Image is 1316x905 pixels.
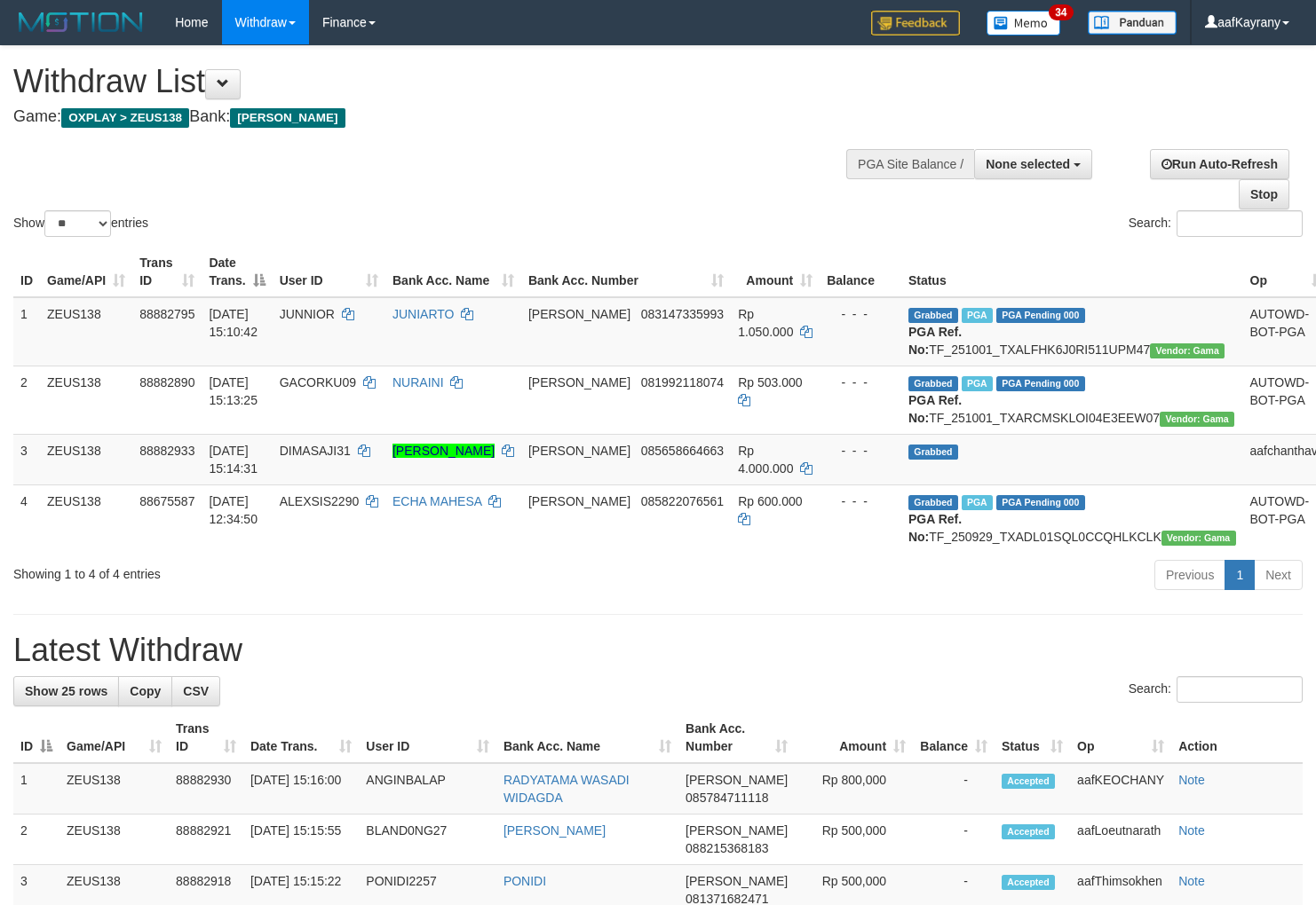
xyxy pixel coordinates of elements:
[827,492,894,510] div: - - -
[1150,149,1289,179] a: Run Auto-Refresh
[13,633,1303,668] h1: Latest Withdraw
[169,763,243,814] td: 88882930
[118,676,172,706] a: Copy
[738,494,802,508] span: Rp 600.000
[243,712,359,763] th: Date Trans.: activate to sort column ascending
[243,814,359,865] td: [DATE] 15:15:55
[230,108,345,128] span: [PERSON_NAME]
[13,558,535,583] div: Showing 1 to 4 of 4 entries
[901,484,1243,553] td: TF_250929_TXADL01SQL0CCQHLKCLK
[686,773,788,787] span: [PERSON_NAME]
[183,684,209,698] span: CSV
[901,247,1243,297] th: Status
[130,684,161,698] span: Copy
[13,763,59,814] td: 1
[738,375,802,390] span: Rp 503.000
[1002,774,1055,789] span: Accepted
[996,376,1085,391] span: PGA Pending
[962,376,993,391] span: Marked by aafanarl
[1129,210,1303,237] label: Search:
[132,247,202,297] th: Trans ID: activate to sort column ascending
[871,11,960,35] img: Feedback.jpg
[521,247,731,297] th: Bank Acc. Number: activate to sort column ascending
[1070,814,1171,865] td: aafLoeutnarath
[243,763,359,814] td: [DATE] 15:16:00
[1254,560,1303,590] a: Next
[13,210,148,237] label: Show entries
[901,366,1243,434] td: TF_251001_TXARCMSKLOI04E3EEW07
[209,494,258,526] span: [DATE] 12:34:50
[13,814,59,865] td: 2
[738,444,793,476] span: Rp 4.000.000
[40,434,132,484] td: ZEUS138
[13,9,148,35] img: MOTION_logo.png
[686,823,788,838] span: [PERSON_NAME]
[528,494,630,508] span: [PERSON_NAME]
[528,307,630,321] span: [PERSON_NAME]
[59,712,169,763] th: Game/API: activate to sort column ascending
[13,64,860,99] h1: Withdraw List
[13,484,40,553] td: 4
[908,445,958,460] span: Grabbed
[280,494,360,508] span: ALEXSIS2290
[1154,560,1225,590] a: Previous
[987,11,1061,35] img: Button%20Memo.svg
[280,307,335,321] span: JUNNIOR
[202,247,272,297] th: Date Trans.: activate to sort column descending
[139,375,194,390] span: 88882890
[139,494,194,508] span: 88675587
[686,791,768,805] span: Copy 085784711118 to clipboard
[913,814,995,865] td: -
[820,247,901,297] th: Balance
[641,494,724,508] span: Copy 085822076561 to clipboard
[44,210,111,237] select: Showentries
[13,712,59,763] th: ID: activate to sort column descending
[139,444,194,458] span: 88882933
[908,376,958,391] span: Grabbed
[169,814,243,865] td: 88882921
[169,712,243,763] th: Trans ID: activate to sort column ascending
[40,484,132,553] td: ZEUS138
[13,247,40,297] th: ID
[13,676,119,706] a: Show 25 rows
[962,308,993,323] span: Marked by aafanarl
[908,325,962,357] b: PGA Ref. No:
[25,684,107,698] span: Show 25 rows
[40,297,132,366] td: ZEUS138
[209,375,258,407] span: [DATE] 15:13:25
[13,366,40,434] td: 2
[913,763,995,814] td: -
[1171,712,1303,763] th: Action
[827,442,894,460] div: - - -
[1239,179,1289,209] a: Stop
[731,247,820,297] th: Amount: activate to sort column ascending
[359,712,496,763] th: User ID: activate to sort column ascending
[1161,531,1236,546] span: Vendor URL: https://trx31.1velocity.biz
[280,375,356,390] span: GACORKU09
[962,495,993,510] span: Marked by aafpengsreynich
[641,375,724,390] span: Copy 081992118074 to clipboard
[1088,11,1177,35] img: panduan.png
[686,874,788,888] span: [PERSON_NAME]
[827,374,894,391] div: - - -
[795,814,913,865] td: Rp 500,000
[209,307,258,339] span: [DATE] 15:10:42
[901,297,1243,366] td: TF_251001_TXALFHK6J0RI511UPM47
[209,444,258,476] span: [DATE] 15:14:31
[1129,676,1303,703] label: Search:
[40,366,132,434] td: ZEUS138
[908,495,958,510] span: Grabbed
[995,712,1070,763] th: Status: activate to sort column ascending
[795,763,913,814] td: Rp 800,000
[1178,823,1205,838] a: Note
[359,814,496,865] td: BLAND0NG27
[1070,763,1171,814] td: aafKEOCHANY
[392,375,444,390] a: NURAINI
[13,297,40,366] td: 1
[986,157,1070,171] span: None selected
[908,393,962,425] b: PGA Ref. No:
[1150,343,1225,358] span: Vendor URL: https://trx31.1velocity.biz
[359,763,496,814] td: ANGINBALAP
[139,307,194,321] span: 88882795
[496,712,678,763] th: Bank Acc. Name: activate to sort column ascending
